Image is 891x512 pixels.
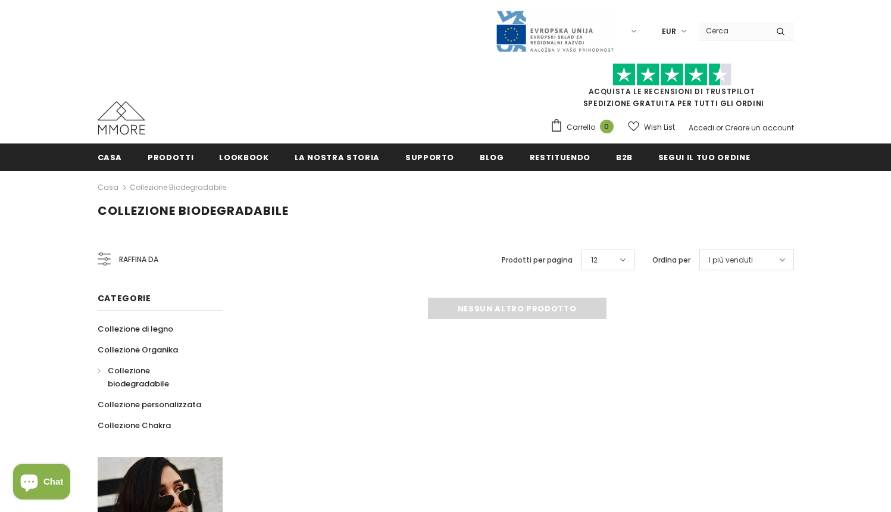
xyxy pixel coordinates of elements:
[689,123,714,133] a: Accedi
[616,152,633,163] span: B2B
[98,319,173,339] a: Collezione di legno
[148,152,193,163] span: Prodotti
[10,464,74,502] inbox-online-store-chat: Shopify online store chat
[295,152,380,163] span: La nostra storia
[98,152,123,163] span: Casa
[716,123,723,133] span: or
[725,123,794,133] a: Creare un account
[148,143,193,170] a: Prodotti
[98,344,178,355] span: Collezione Organika
[652,254,690,266] label: Ordina per
[589,86,755,96] a: Acquista le recensioni di TrustPilot
[98,360,210,394] a: Collezione biodegradabile
[405,143,454,170] a: supporto
[98,399,201,410] span: Collezione personalizzata
[550,68,794,108] span: SPEDIZIONE GRATUITA PER TUTTI GLI ORDINI
[98,180,118,195] a: Casa
[644,121,675,133] span: Wish List
[98,143,123,170] a: Casa
[219,143,268,170] a: Lookbook
[502,254,573,266] label: Prodotti per pagina
[108,365,169,389] span: Collezione biodegradabile
[219,152,268,163] span: Lookbook
[662,26,676,38] span: EUR
[295,143,380,170] a: La nostra storia
[628,117,675,138] a: Wish List
[658,143,750,170] a: Segui il tuo ordine
[495,26,614,36] a: Javni Razpis
[130,182,226,192] a: Collezione biodegradabile
[616,143,633,170] a: B2B
[405,152,454,163] span: supporto
[98,323,173,335] span: Collezione di legno
[98,202,289,219] span: Collezione biodegradabile
[658,152,750,163] span: Segui il tuo ordine
[98,101,145,135] img: Casi MMORE
[98,292,151,304] span: Categorie
[480,152,504,163] span: Blog
[98,339,178,360] a: Collezione Organika
[98,420,171,431] span: Collezione Chakra
[98,394,201,415] a: Collezione personalizzata
[612,63,731,86] img: Fidati di Pilot Stars
[591,254,598,266] span: 12
[699,22,767,39] input: Search Site
[709,254,753,266] span: I più venduti
[530,143,590,170] a: Restituendo
[567,121,595,133] span: Carrello
[530,152,590,163] span: Restituendo
[495,10,614,53] img: Javni Razpis
[98,415,171,436] a: Collezione Chakra
[119,253,158,266] span: Raffina da
[600,120,614,133] span: 0
[480,143,504,170] a: Blog
[550,118,620,136] a: Carrello 0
